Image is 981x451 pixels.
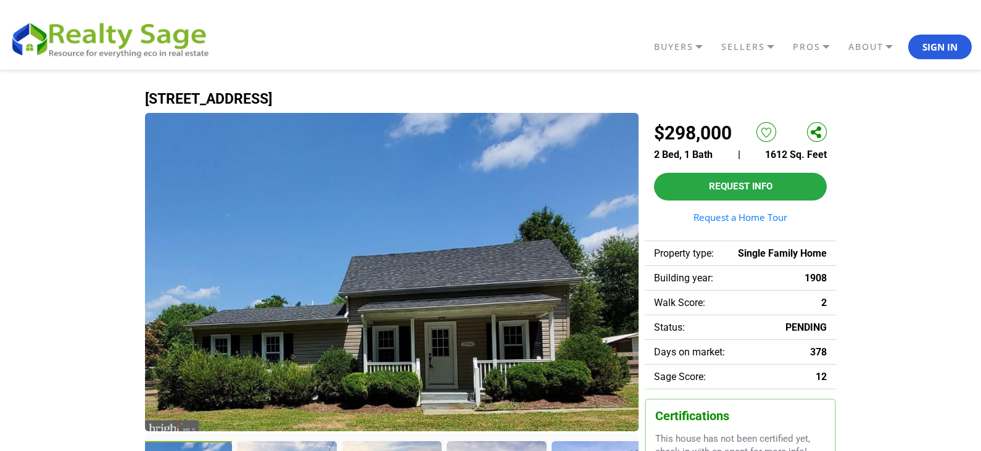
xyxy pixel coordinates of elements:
span: Walk Score: [654,297,705,308]
img: REALTY SAGE [9,19,219,59]
a: PROS [790,36,845,57]
span: 12 [816,371,827,383]
a: ABOUT [845,36,908,57]
a: SELLERS [718,36,790,57]
span: 2 Bed, 1 Bath [654,149,713,160]
span: Building year: [654,272,713,284]
span: Status: [654,321,685,333]
span: Single Family Home [738,247,827,259]
span: PENDING [785,321,827,333]
span: Days on market: [654,346,725,358]
h2: $298,000 [654,122,732,144]
span: 1908 [805,272,827,284]
span: | [738,149,740,160]
a: BUYERS [651,36,718,57]
span: Sage Score: [654,371,706,383]
h3: Certifications [655,409,826,423]
span: 2 [821,297,827,308]
button: Sign In [908,35,972,59]
span: 1612 Sq. Feet [765,149,827,160]
span: 378 [810,346,827,358]
a: Request a Home Tour [654,213,827,222]
span: Property type: [654,247,714,259]
button: Request Info [654,173,827,201]
h1: [STREET_ADDRESS] [145,91,836,107]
